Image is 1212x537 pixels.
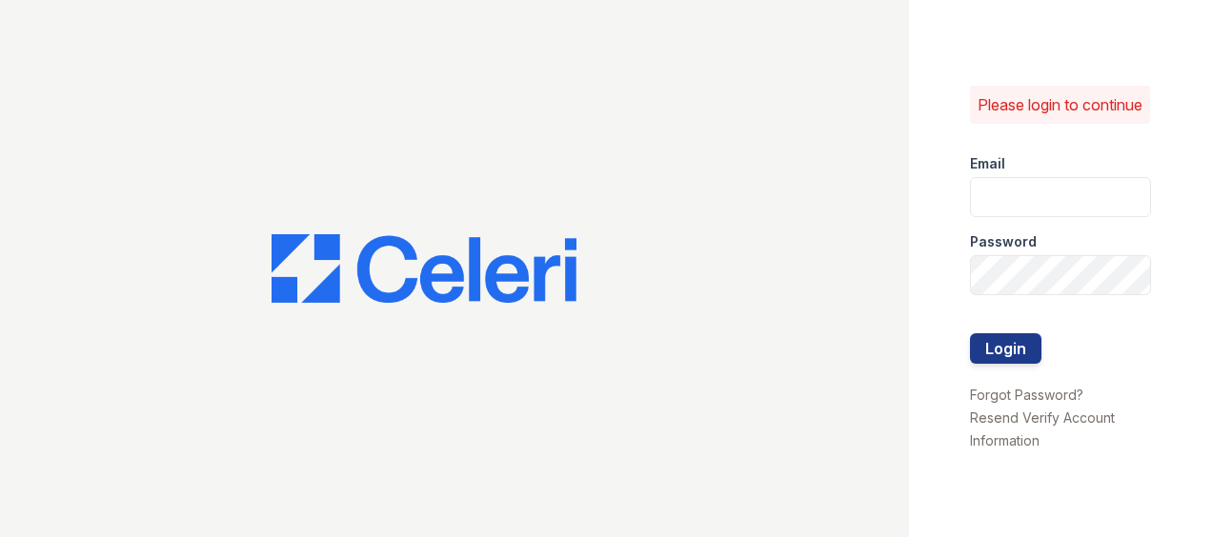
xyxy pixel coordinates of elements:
p: Please login to continue [978,93,1142,116]
button: Login [970,333,1041,364]
a: Forgot Password? [970,387,1083,403]
a: Resend Verify Account Information [970,409,1115,448]
label: Password [970,232,1037,251]
img: CE_Logo_Blue-a8612792a0a2168367f1c8372b55b34899dd931a85d93a1a3d3e32e68fde9ad4.png [272,234,576,303]
label: Email [970,154,1005,173]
